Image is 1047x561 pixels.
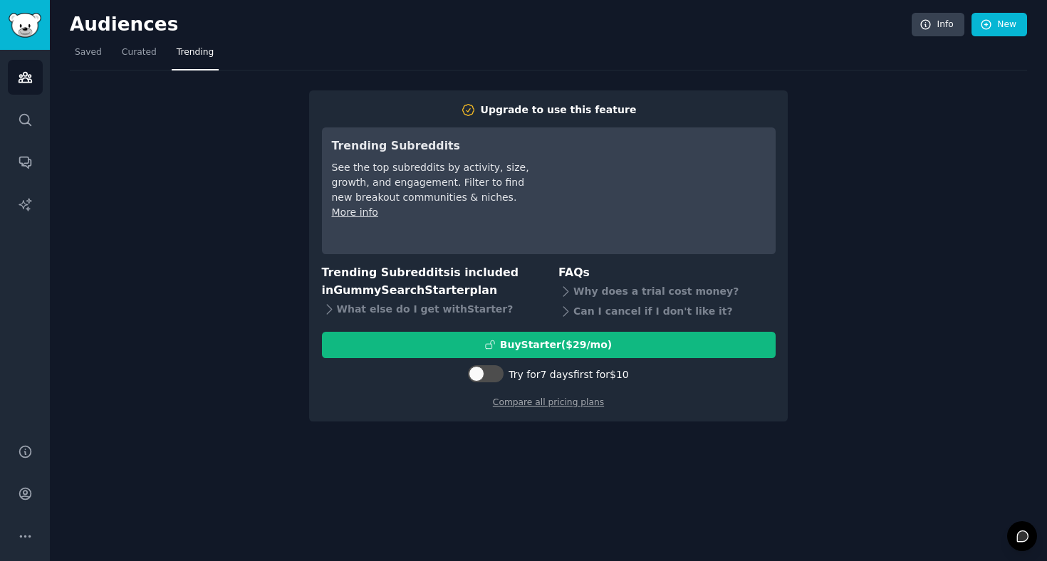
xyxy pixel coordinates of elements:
div: Why does a trial cost money? [558,282,776,302]
div: See the top subreddits by activity, size, growth, and engagement. Filter to find new breakout com... [332,160,532,205]
a: Saved [70,41,107,70]
span: Saved [75,46,102,59]
a: Trending [172,41,219,70]
a: New [972,13,1027,37]
h3: Trending Subreddits [332,137,532,155]
div: Buy Starter ($ 29 /mo ) [500,337,612,352]
img: GummySearch logo [9,13,41,38]
div: Can I cancel if I don't like it? [558,302,776,322]
a: More info [332,206,378,218]
button: BuyStarter($29/mo) [322,332,776,358]
h3: Trending Subreddits is included in plan [322,264,539,299]
span: GummySearch Starter [333,283,469,297]
div: Upgrade to use this feature [481,103,637,117]
div: Try for 7 days first for $10 [509,367,628,382]
a: Curated [117,41,162,70]
div: What else do I get with Starter ? [322,299,539,319]
span: Curated [122,46,157,59]
a: Compare all pricing plans [493,397,604,407]
iframe: YouTube video player [552,137,766,244]
h3: FAQs [558,264,776,282]
a: Info [912,13,964,37]
span: Trending [177,46,214,59]
h2: Audiences [70,14,912,36]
